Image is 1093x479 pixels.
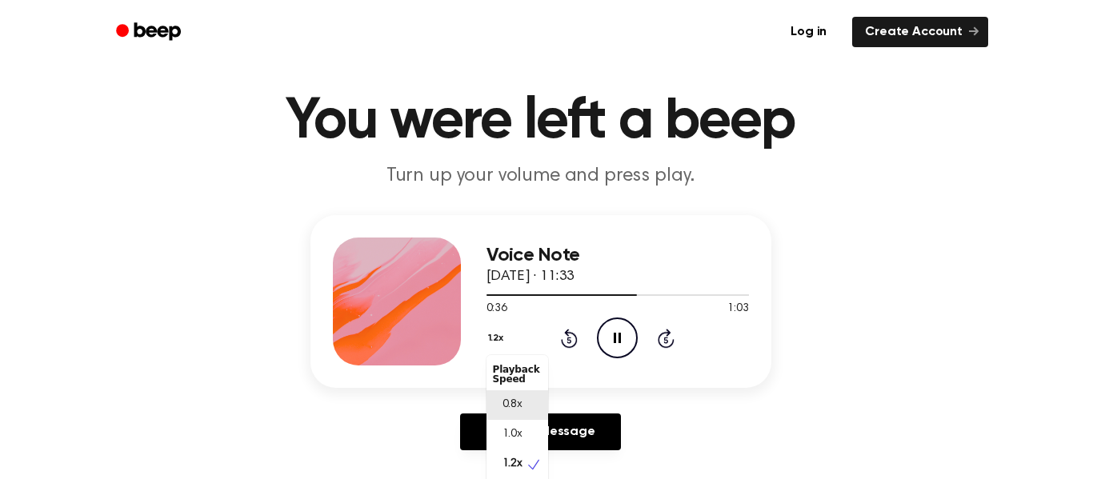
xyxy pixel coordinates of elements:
span: 0.8x [502,397,522,413]
span: 1.2x [502,456,522,473]
span: 1.0x [502,426,522,443]
div: Playback Speed [486,358,548,390]
button: 1.2x [486,325,510,352]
